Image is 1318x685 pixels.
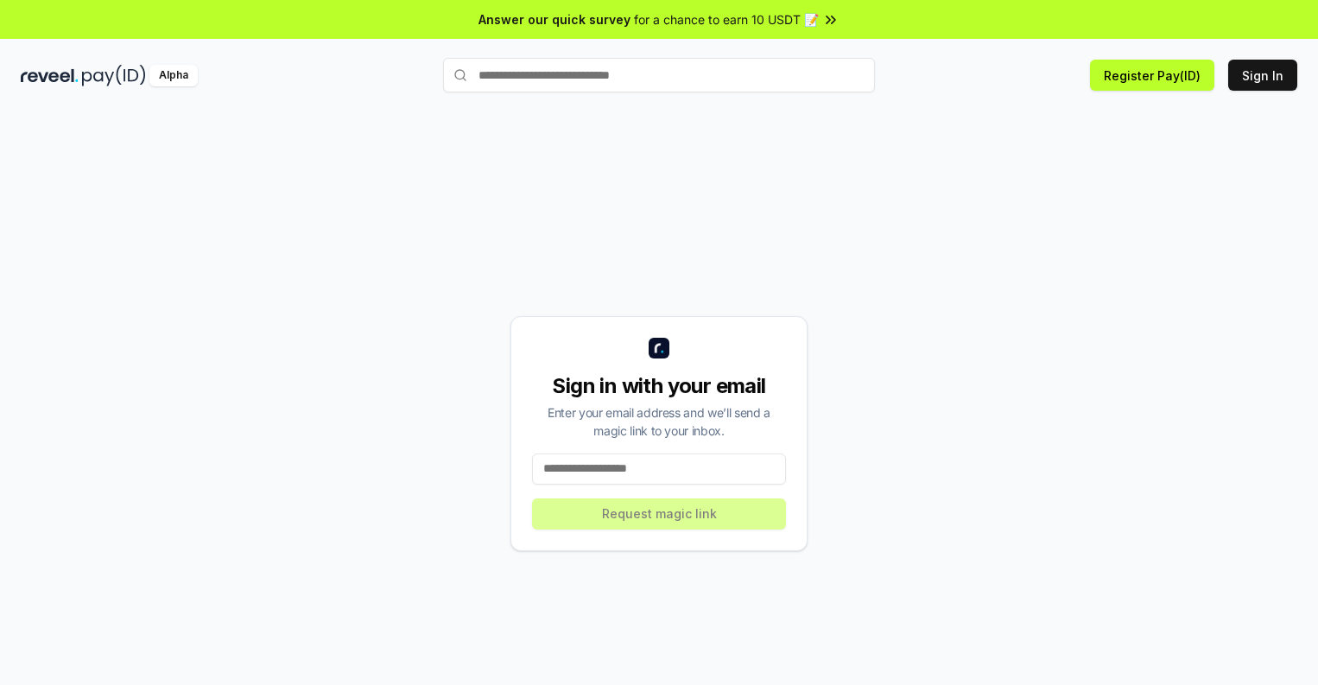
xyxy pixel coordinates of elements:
button: Sign In [1228,60,1297,91]
img: reveel_dark [21,65,79,86]
button: Register Pay(ID) [1090,60,1214,91]
img: pay_id [82,65,146,86]
span: for a chance to earn 10 USDT 📝 [634,10,819,29]
div: Sign in with your email [532,372,786,400]
div: Enter your email address and we’ll send a magic link to your inbox. [532,403,786,440]
div: Alpha [149,65,198,86]
img: logo_small [649,338,669,358]
span: Answer our quick survey [478,10,630,29]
